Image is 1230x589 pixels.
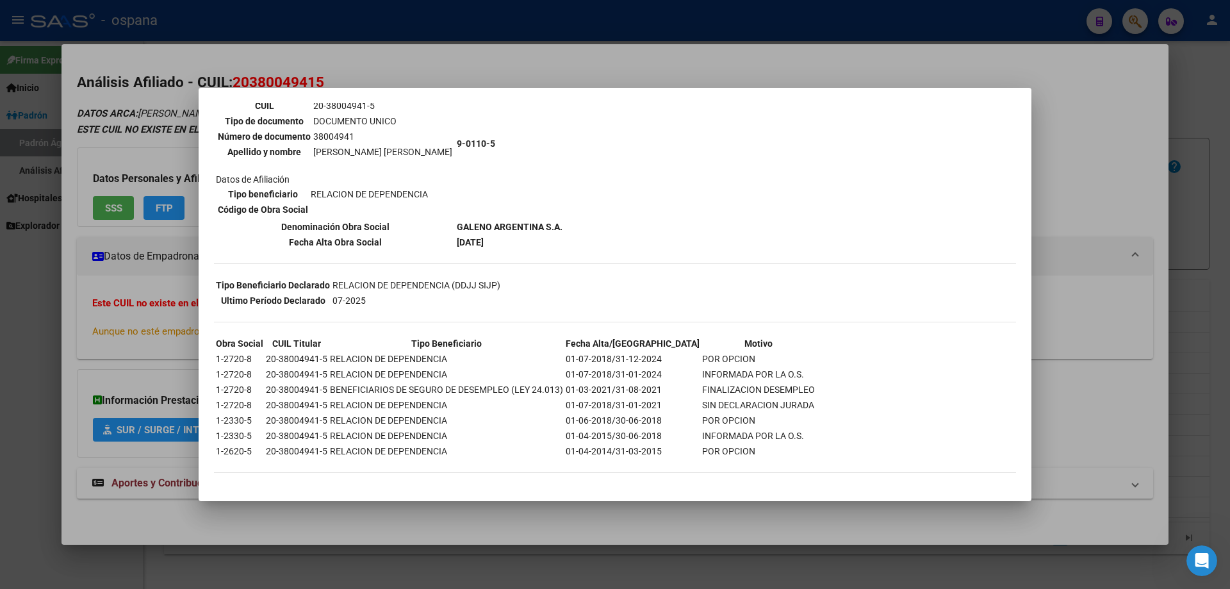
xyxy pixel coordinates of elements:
td: 1-2720-8 [215,367,264,381]
th: Obra Social [215,336,264,351]
th: Fecha Alta/[GEOGRAPHIC_DATA] [565,336,700,351]
th: Denominación Obra Social [215,220,455,234]
td: [PERSON_NAME] [PERSON_NAME] [313,145,453,159]
td: 20-38004941-5 [265,398,328,412]
td: 1-2720-8 [215,383,264,397]
td: RELACION DE DEPENDENCIA [329,367,564,381]
td: FINALIZACION DESEMPLEO [701,383,816,397]
th: Código de Obra Social [217,203,309,217]
td: 01-04-2015/30-06-2018 [565,429,700,443]
th: CUIL Titular [265,336,328,351]
td: RELACION DE DEPENDENCIA [329,444,564,458]
td: 01-07-2018/31-01-2021 [565,398,700,412]
td: 20-38004941-5 [265,413,328,427]
b: GALENO ARGENTINA S.A. [457,222,562,232]
td: 20-38004941-5 [265,367,328,381]
td: 20-38004941-5 [265,429,328,443]
td: 1-2330-5 [215,429,264,443]
td: SIN DECLARACION JURADA [701,398,816,412]
td: RELACION DE DEPENDENCIA [329,352,564,366]
th: CUIL [217,99,311,113]
td: POR OPCION [701,444,816,458]
td: 01-06-2018/30-06-2018 [565,413,700,427]
td: POR OPCION [701,352,816,366]
th: Apellido y nombre [217,145,311,159]
td: 1-2720-8 [215,352,264,366]
td: 20-38004941-5 [313,99,453,113]
td: 20-38004941-5 [265,444,328,458]
td: POR OPCION [701,413,816,427]
td: Datos personales Datos de Afiliación [215,69,455,219]
th: Tipo de documento [217,114,311,128]
td: DOCUMENTO UNICO [313,114,453,128]
td: 1-2620-5 [215,444,264,458]
td: 20-38004941-5 [265,352,328,366]
td: BENEFICIARIOS DE SEGURO DE DESEMPLEO (LEY 24.013) [329,383,564,397]
th: Fecha Alta Obra Social [215,235,455,249]
th: Ultimo Período Declarado [215,294,331,308]
td: 1-2720-8 [215,398,264,412]
td: 1-2330-5 [215,413,264,427]
th: Tipo beneficiario [217,187,309,201]
td: 01-04-2014/31-03-2015 [565,444,700,458]
iframe: Intercom live chat [1186,545,1217,576]
td: INFORMADA POR LA O.S. [701,429,816,443]
td: 01-03-2021/31-08-2021 [565,383,700,397]
td: 01-07-2018/31-12-2024 [565,352,700,366]
b: [DATE] [457,237,484,247]
td: 20-38004941-5 [265,383,328,397]
th: Motivo [701,336,816,351]
td: 01-07-2018/31-01-2024 [565,367,700,381]
td: RELACION DE DEPENDENCIA [329,429,564,443]
td: 38004941 [313,129,453,144]
b: 9-0110-5 [457,138,495,149]
td: RELACION DE DEPENDENCIA [329,413,564,427]
td: RELACION DE DEPENDENCIA [310,187,429,201]
td: RELACION DE DEPENDENCIA [329,398,564,412]
th: Tipo Beneficiario [329,336,564,351]
th: Número de documento [217,129,311,144]
td: INFORMADA POR LA O.S. [701,367,816,381]
th: Tipo Beneficiario Declarado [215,278,331,292]
td: RELACION DE DEPENDENCIA (DDJJ SIJP) [332,278,501,292]
td: 07-2025 [332,294,501,308]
